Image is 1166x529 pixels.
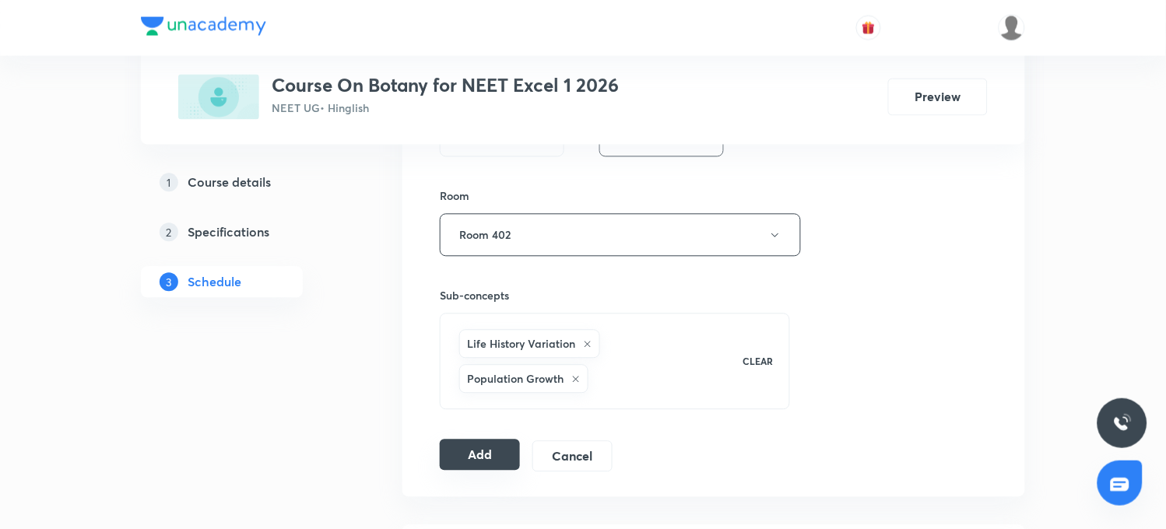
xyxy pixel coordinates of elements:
[160,273,178,292] p: 3
[1113,414,1132,433] img: ttu
[178,75,259,120] img: 968A5D65-695C-4D3C-BB36-8396D7AE0467_plus.png
[532,441,613,472] button: Cancel
[141,17,266,36] img: Company Logo
[272,100,619,117] p: NEET UG • Hinglish
[856,16,881,40] button: avatar
[160,173,178,192] p: 1
[160,223,178,242] p: 2
[440,288,790,304] h6: Sub-concepts
[440,440,520,471] button: Add
[743,355,774,369] p: CLEAR
[467,371,564,387] h6: Population Growth
[467,336,575,352] h6: Life History Variation
[188,223,269,242] h5: Specifications
[888,79,988,116] button: Preview
[272,75,619,97] h3: Course On Botany for NEET Excel 1 2026
[440,214,801,257] button: Room 402
[440,188,469,205] h6: Room
[999,15,1025,41] img: Vinita Malik
[141,17,266,40] a: Company Logo
[188,273,241,292] h5: Schedule
[141,167,353,198] a: 1Course details
[188,173,271,192] h5: Course details
[141,217,353,248] a: 2Specifications
[862,21,876,35] img: avatar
